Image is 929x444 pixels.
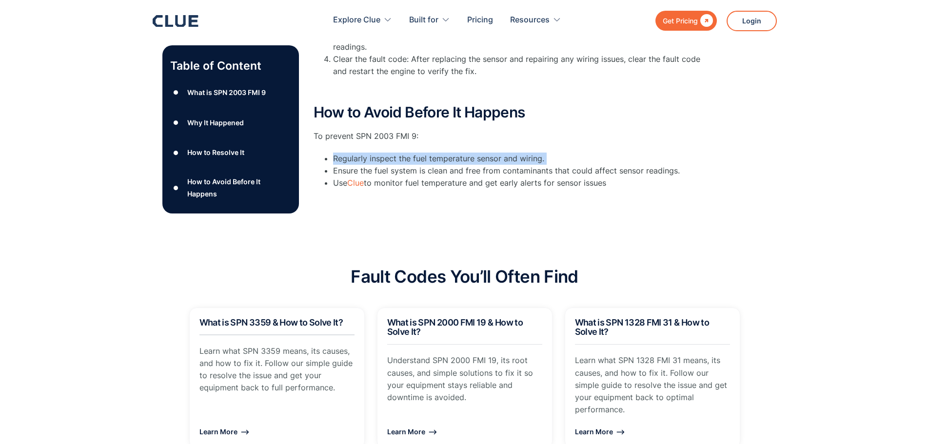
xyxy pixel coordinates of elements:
[170,180,182,195] div: ●
[314,104,704,120] h2: How to Avoid Before It Happens
[387,425,542,438] div: Learn More ⟶
[387,318,542,337] h2: What is SPN 2000 FMI 19 & How to Solve It?
[199,318,355,328] h2: What is SPN 3359 & How to Solve It?
[727,11,777,31] a: Login
[170,85,291,100] a: ●What is SPN 2003 FMI 9
[187,146,244,158] div: How to Resolve It
[333,5,392,36] div: Explore Clue
[333,165,704,177] li: Ensure the fuel system is clean and free from contaminants that could affect sensor readings.
[170,175,291,200] a: ●How to Avoid Before It Happens
[199,425,355,438] div: Learn More ⟶
[314,130,704,142] p: To prevent SPN 2003 FMI 9:
[170,145,182,160] div: ●
[655,11,717,31] a: Get Pricing
[333,53,704,77] li: Clear the fault code: After replacing the sensor and repairing any wiring issues, clear the fault...
[575,425,730,438] div: Learn More ⟶
[333,5,380,36] div: Explore Clue
[170,116,291,130] a: ●Why It Happened
[333,153,704,165] li: Regularly inspect the fuel temperature sensor and wiring.
[698,15,713,27] div: 
[199,345,355,394] p: Learn what SPN 3359 means, its causes, and how to fix it. Follow our simple guide to resolve the ...
[575,354,730,416] p: Learn what SPN 1328 FMI 31 means, its causes, and how to fix it. Follow our simple guide to resol...
[170,85,182,100] div: ●
[187,116,244,129] div: Why It Happened
[314,82,704,95] p: ‍
[575,318,730,337] h2: What is SPN 1328 FMI 31 & How to Solve It?
[510,5,550,36] div: Resources
[351,267,578,286] h2: Fault Codes You’ll Often Find
[467,5,493,36] a: Pricing
[187,175,291,200] div: How to Avoid Before It Happens
[387,354,542,404] p: Understand SPN 2000 FMI 19, its root causes, and simple solutions to fix it so your equipment sta...
[170,145,291,160] a: ●How to Resolve It
[510,5,561,36] div: Resources
[663,15,698,27] div: Get Pricing
[187,86,266,98] div: What is SPN 2003 FMI 9
[347,178,364,188] a: Clue
[333,177,704,189] li: Use to monitor fuel temperature and get early alerts for sensor issues
[170,58,291,74] p: Table of Content
[409,5,438,36] div: Built for
[170,116,182,130] div: ●
[409,5,450,36] div: Built for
